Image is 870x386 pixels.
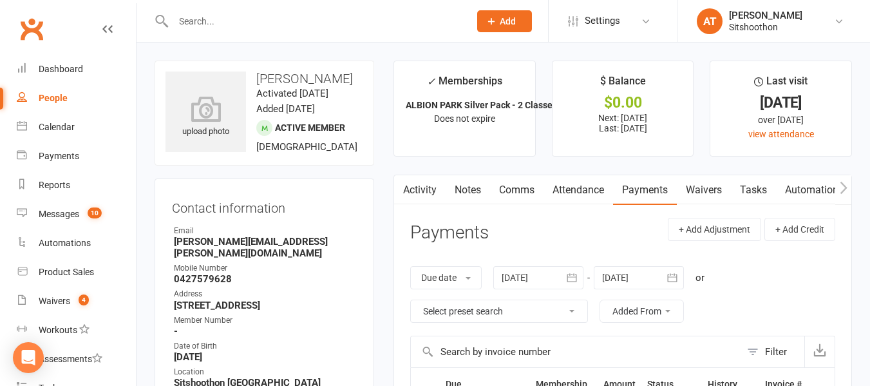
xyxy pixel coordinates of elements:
[79,294,89,305] span: 4
[754,73,808,96] div: Last visit
[764,218,835,241] button: + Add Credit
[174,262,357,275] div: Mobile Number
[695,270,705,285] div: or
[17,200,136,229] a: Messages 10
[174,351,357,363] strong: [DATE]
[39,209,79,219] div: Messages
[17,229,136,258] a: Automations
[434,113,495,124] span: Does not expire
[668,218,761,241] button: + Add Adjustment
[174,325,357,337] strong: -
[410,223,489,243] h3: Payments
[17,171,136,200] a: Reports
[564,96,682,110] div: $0.00
[39,122,75,132] div: Calendar
[88,207,102,218] span: 10
[15,13,48,45] a: Clubworx
[174,340,357,352] div: Date of Birth
[17,55,136,84] a: Dashboard
[174,314,357,327] div: Member Number
[600,73,646,96] div: $ Balance
[174,225,357,237] div: Email
[39,354,102,364] div: Assessments
[406,100,572,110] strong: ALBION PARK Silver Pack - 2 Classes PW
[165,72,363,86] h3: [PERSON_NAME]
[169,12,460,30] input: Search...
[741,336,804,367] button: Filter
[490,175,544,205] a: Comms
[39,296,70,306] div: Waivers
[17,345,136,374] a: Assessments
[174,300,357,311] strong: [STREET_ADDRESS]
[174,273,357,285] strong: 0427579628
[17,142,136,171] a: Payments
[172,196,357,215] h3: Contact information
[17,84,136,113] a: People
[722,96,840,110] div: [DATE]
[394,175,446,205] a: Activity
[765,344,787,360] div: Filter
[17,113,136,142] a: Calendar
[697,8,723,34] div: AT
[748,129,814,139] a: view attendance
[39,151,79,161] div: Payments
[731,175,776,205] a: Tasks
[39,93,68,103] div: People
[564,113,682,133] p: Next: [DATE] Last: [DATE]
[477,10,532,32] button: Add
[17,316,136,345] a: Workouts
[677,175,731,205] a: Waivers
[17,287,136,316] a: Waivers 4
[729,21,802,33] div: Sitshoothon
[544,175,613,205] a: Attendance
[174,288,357,300] div: Address
[722,113,840,127] div: over [DATE]
[427,73,502,97] div: Memberships
[256,88,328,99] time: Activated [DATE]
[585,6,620,35] span: Settings
[729,10,802,21] div: [PERSON_NAME]
[600,300,684,323] button: Added From
[411,336,741,367] input: Search by invoice number
[39,267,94,277] div: Product Sales
[275,122,345,133] span: Active member
[776,175,853,205] a: Automations
[427,75,435,88] i: ✓
[165,96,246,139] div: upload photo
[39,180,70,190] div: Reports
[17,258,136,287] a: Product Sales
[39,325,77,335] div: Workouts
[410,266,482,289] button: Due date
[256,141,357,153] span: [DEMOGRAPHIC_DATA]
[13,342,44,373] div: Open Intercom Messenger
[174,366,357,378] div: Location
[174,236,357,259] strong: [PERSON_NAME][EMAIL_ADDRESS][PERSON_NAME][DOMAIN_NAME]
[500,16,516,26] span: Add
[256,103,315,115] time: Added [DATE]
[39,64,83,74] div: Dashboard
[39,238,91,248] div: Automations
[613,175,677,205] a: Payments
[446,175,490,205] a: Notes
